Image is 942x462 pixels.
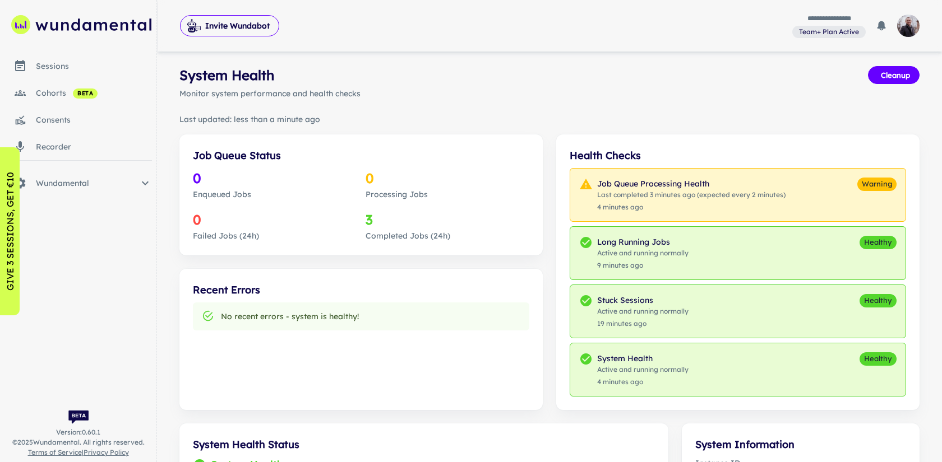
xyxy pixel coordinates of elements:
[792,26,866,37] span: View and manage your current plan and billing details.
[695,437,906,452] h6: System Information
[570,148,906,164] h6: Health Checks
[73,89,98,98] span: beta
[597,202,786,212] span: 4 minutes ago
[597,306,689,316] span: Active and running normally
[597,352,689,365] p: Aggregated view computed from component checks and recent errors.
[193,168,357,188] h4: 0
[857,179,897,190] span: Warning
[4,53,152,80] a: sessions
[36,141,152,153] div: recorder
[193,209,357,230] h4: 0
[193,230,357,242] p: Failed Jobs (24h)
[193,437,655,452] h6: System Health Status
[28,448,82,456] a: Terms of Service
[180,15,279,36] button: Invite Wundabot
[4,133,152,160] a: recorder
[597,236,689,248] p: Monitors jobs that exceed expected durations. Surfaces warnings/errors based on recent run outcomes.
[279,71,288,80] button: Refresh health data
[84,448,129,456] a: Privacy Policy
[792,25,866,39] a: View and manage your current plan and billing details.
[36,177,138,189] span: Wundamental
[366,188,529,200] p: Processing Jobs
[56,427,100,437] span: Version: 0.60.1
[366,168,529,188] h4: 0
[597,294,689,306] p: Detects sessions stuck without progress (e.g., running/open too long). Warning if last successful...
[860,353,897,365] span: Healthy
[366,209,529,230] h4: 3
[795,27,863,37] span: Team+ Plan Active
[597,190,786,200] span: Last completed 3 minutes ago (expected every 2 minutes)
[180,15,279,37] span: Invite Wundabot to record a meeting
[597,248,689,258] span: Active and running normally
[179,65,274,85] h4: System Health
[179,87,920,100] p: Monitor system performance and health checks
[179,113,920,125] p: Last updated: less than a minute ago
[36,87,152,99] div: cohorts
[12,437,145,447] span: © 2025 Wundamental. All rights reserved.
[193,148,529,164] h6: Job Queue Status
[193,282,529,298] h6: Recent Errors
[28,447,129,458] span: |
[868,66,920,84] button: Cleanup
[860,237,897,248] span: Healthy
[597,377,689,387] span: 4 minutes ago
[597,319,689,329] span: 19 minutes ago
[597,365,689,375] span: Active and running normally
[193,188,357,200] p: Enqueued Jobs
[897,15,920,37] img: photoURL
[3,172,17,291] p: GIVE 3 SESSIONS, GET €10
[366,230,529,242] p: Completed Jobs (24h)
[221,306,359,327] div: No recent errors - system is healthy!
[4,170,152,197] div: Wundamental
[860,295,897,306] span: Healthy
[36,60,152,72] div: sessions
[36,114,152,126] div: consents
[4,106,152,133] a: consents
[597,260,689,270] span: 9 minutes ago
[597,178,786,190] p: Tracks queue throughput and backlog across instances to ensure workers are processing jobs normally.
[4,80,152,106] a: cohorts beta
